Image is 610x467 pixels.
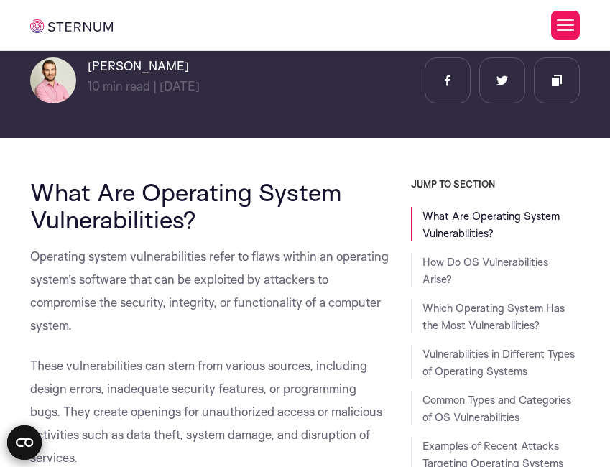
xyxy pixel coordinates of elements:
[422,301,565,332] a: Which Operating System Has the Most Vulnerabilities?
[160,78,200,93] span: [DATE]
[551,11,580,40] button: Toggle Menu
[30,358,382,465] span: These vulnerabilities can stem from various sources, including design errors, inadequate security...
[422,347,575,378] a: Vulnerabilities in Different Types of Operating Systems
[30,19,113,33] img: sternum iot
[30,177,341,234] span: What Are Operating System Vulnerabilities?
[30,249,389,333] span: Operating system vulnerabilities refer to flaws within an operating system’s software that can be...
[88,78,157,93] span: min read |
[422,209,560,240] a: What Are Operating System Vulnerabilities?
[7,425,42,460] button: Open CMP widget
[422,393,571,424] a: Common Types and Categories of OS Vulnerabilities
[30,57,76,103] img: Lian Granot
[88,78,100,93] span: 10
[88,57,200,75] h6: [PERSON_NAME]
[411,178,580,190] h3: JUMP TO SECTION
[422,255,548,286] a: How Do OS Vulnerabilities Arise?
